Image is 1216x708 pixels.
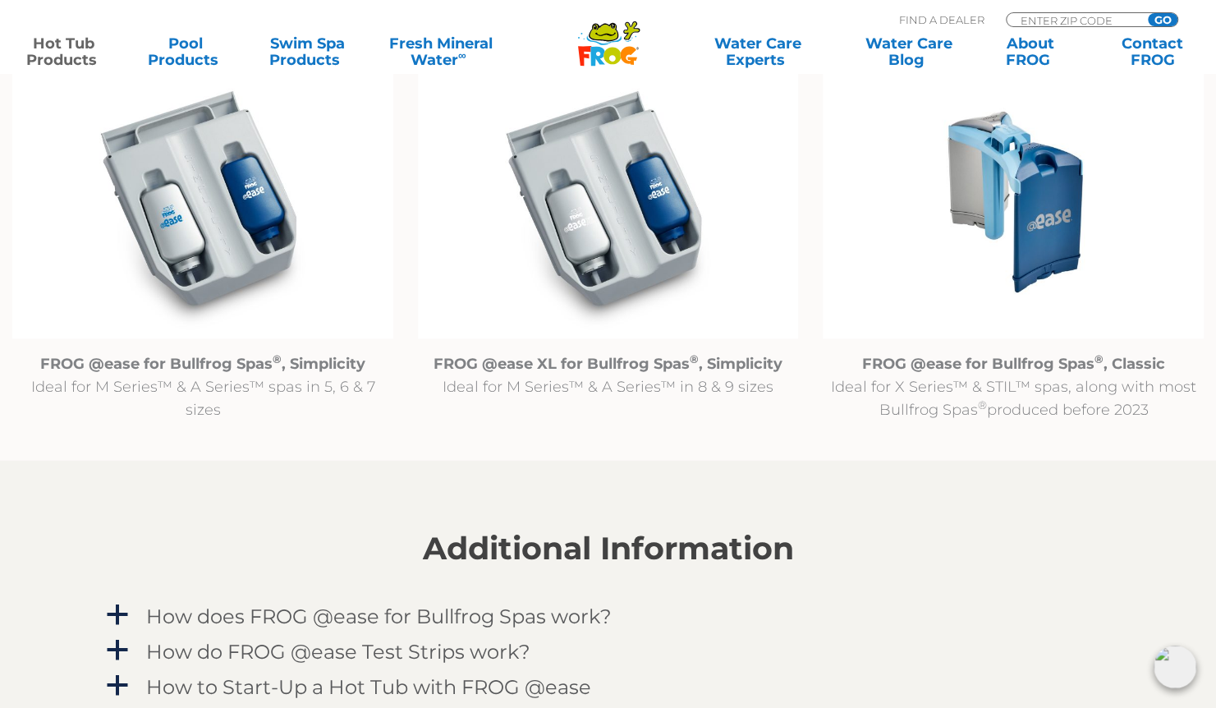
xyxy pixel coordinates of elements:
strong: FROG @ease for Bullfrog Spas , Classic [862,354,1165,372]
sup: ® [1094,352,1104,365]
img: Untitled design (94) [823,64,1204,339]
p: Ideal for M Series™ & A Series™ spas in 5, 6 & 7 sizes [12,352,393,421]
span: a [105,673,130,697]
a: ContactFROG [1105,35,1200,68]
a: Fresh MineralWater∞ [382,35,500,68]
strong: FROG @ease for Bullfrog Spas , Simplicity [40,354,365,372]
a: AboutFROG [983,35,1077,68]
sup: ® [977,398,986,411]
input: Zip Code Form [1019,13,1130,27]
h4: How do FROG @ease Test Strips work? [146,640,530,662]
strong: FROG @ease XL for Bullfrog Spas , Simplicity [434,354,782,372]
span: a [105,602,130,627]
img: @ease_Bullfrog_FROG @easeXL for Bullfrog Spas with Filter [418,64,799,339]
h4: How does FROG @ease for Bullfrog Spas work? [146,605,612,627]
img: @ease_Bullfrog_FROG @ease R180 for Bullfrog Spas with Filter [12,64,393,339]
h2: Additional Information [103,530,1113,566]
p: Find A Dealer [899,12,984,27]
a: Hot TubProducts [16,35,111,68]
input: GO [1148,13,1177,26]
a: a How does FROG @ease for Bullfrog Spas work? [103,600,1113,631]
a: a How to Start-Up a Hot Tub with FROG @ease [103,671,1113,701]
p: Ideal for X Series™ & STIL™ spas, along with most Bullfrog Spas produced before 2023 [823,352,1204,421]
sup: ® [273,352,282,365]
img: openIcon [1154,646,1196,688]
a: a How do FROG @ease Test Strips work? [103,636,1113,666]
sup: ® [690,352,699,365]
sup: ∞ [458,48,466,62]
a: Water CareExperts [681,35,834,68]
h4: How to Start-Up a Hot Tub with FROG @ease [146,675,591,697]
p: Ideal for M Series™ & A Series™ in 8 & 9 sizes [418,352,799,398]
a: Water CareBlog [861,35,956,68]
a: PoolProducts [138,35,232,68]
span: a [105,637,130,662]
a: Swim SpaProducts [259,35,354,68]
